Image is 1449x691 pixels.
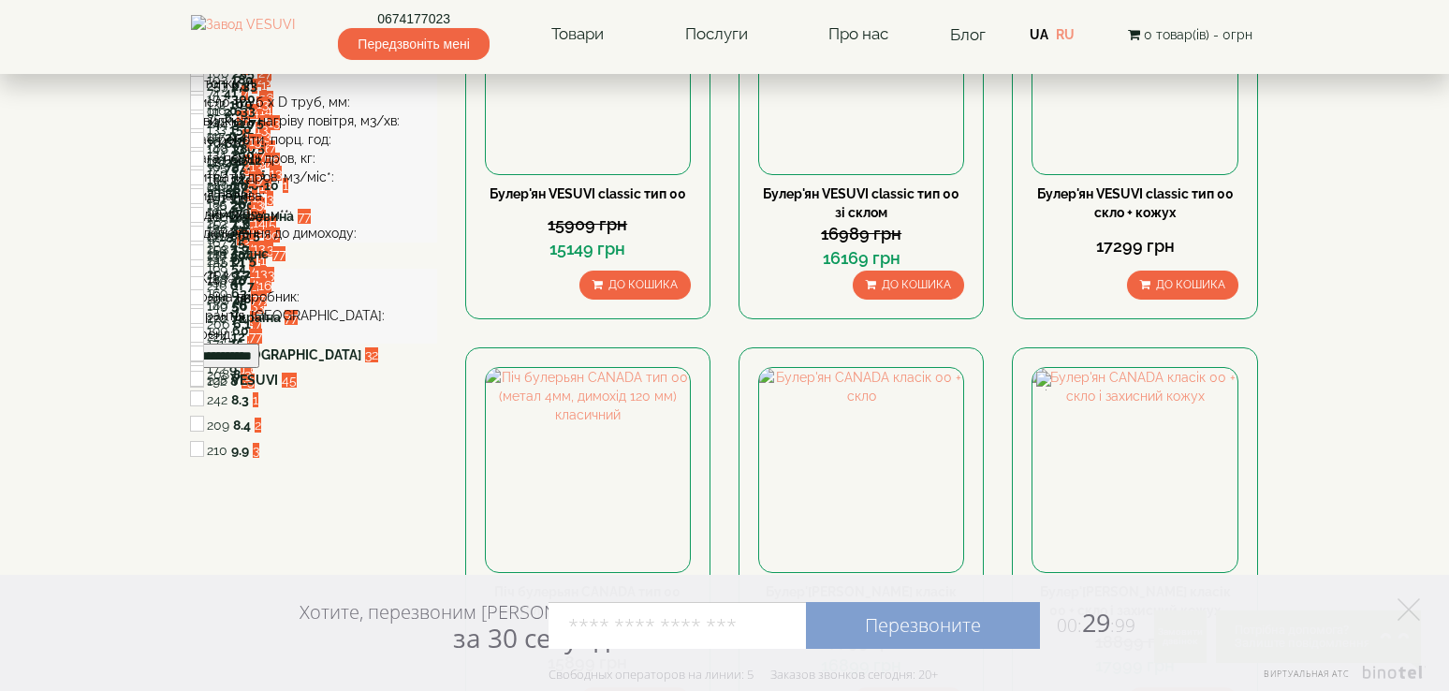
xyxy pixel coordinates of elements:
button: До кошика [853,271,964,300]
label: 12 [231,327,245,345]
a: Про нас [810,13,907,56]
img: Булер'ян CANADA класік 00 + скло [759,368,963,572]
span: 242 [207,392,227,407]
span: Передзвоніть мені [338,28,489,60]
div: Час роботи, порц. год: [191,130,437,149]
div: Гарантія, [GEOGRAPHIC_DATA]: [191,306,437,325]
div: Вага порції дров, кг: [191,149,437,168]
span: за 30 секунд? [453,620,621,655]
span: 3 [253,443,259,458]
a: UA [1030,27,1048,42]
span: 32 [365,347,378,362]
div: Вид палива: [191,186,437,205]
img: gift [1036,372,1055,390]
a: Булер'ян VESUVI classic тип 00 [490,186,686,201]
span: Виртуальная АТС [1264,668,1350,680]
div: Свободных операторов на линии: 5 Заказов звонков сегодня: 20+ [549,667,938,682]
label: от 7 [230,276,255,295]
span: 1 [253,392,258,407]
span: 209 [207,418,229,433]
span: 0 товар(ів) - 0грн [1144,27,1252,42]
label: VESUVI [231,371,278,390]
div: H димоходу, м**: [191,205,437,224]
div: 16169 грн [758,246,964,271]
a: Послуги [666,13,767,56]
a: Товари [533,13,622,56]
label: [GEOGRAPHIC_DATA] [230,345,361,364]
span: 2 [255,418,261,433]
span: 77 [272,246,285,261]
span: 16 [258,278,271,293]
div: Число труб x D труб, мм: [191,93,437,111]
img: Булер'ян CANADA класік 00 + скло і захисний кожух [1032,368,1237,572]
div: Підключення до димоходу: [191,224,437,243]
button: 0 товар(ів) - 0грн [1122,24,1258,45]
label: 8.3 [231,390,249,409]
div: Бренд: [191,325,437,344]
div: 15149 грн [485,237,691,261]
label: Заднє [230,244,269,263]
div: V топки, л: [191,74,437,93]
span: :99 [1110,613,1135,638]
div: Швидкість нагріву повітря, м3/хв: [191,111,437,130]
span: До кошика [608,278,678,291]
span: 00: [1057,613,1082,638]
button: До кошика [579,271,691,300]
span: До кошика [1156,278,1225,291]
div: Хотите, перезвоним [PERSON_NAME] [300,600,621,653]
a: RU [1056,27,1075,42]
div: Країна виробник: [191,287,437,306]
a: Перезвоните [806,602,1040,649]
span: 228 [207,373,227,388]
button: До кошика [1127,271,1238,300]
span: 210 [207,443,227,458]
div: 16989 грн [758,222,964,246]
div: Витрати дров, м3/міс*: [191,168,437,186]
img: Піч булерьян CANADA тип 00 (метал 4мм, димохід 120 мм) класичний [486,368,690,572]
a: Виртуальная АТС [1252,666,1426,691]
label: 8.4 [233,416,251,434]
span: До кошика [882,278,951,291]
a: Блог [950,25,986,44]
span: 218 [207,246,227,261]
div: 15909 грн [485,213,691,237]
span: 29 [1040,605,1135,640]
a: 0674177023 [338,9,489,28]
img: Завод VESUVI [191,15,295,54]
a: Булер'ян VESUVI classic тип 00 скло + кожух [1037,186,1234,220]
span: 45 [282,373,297,388]
span: 77 [249,329,262,344]
div: 17299 грн [1032,234,1237,258]
a: Булер'ян VESUVI classic тип 00 зі склом [763,186,959,220]
span: 1 [261,78,267,93]
label: 9.9 [231,441,249,460]
div: ККД, %: [191,269,437,287]
span: 77 [298,209,311,224]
